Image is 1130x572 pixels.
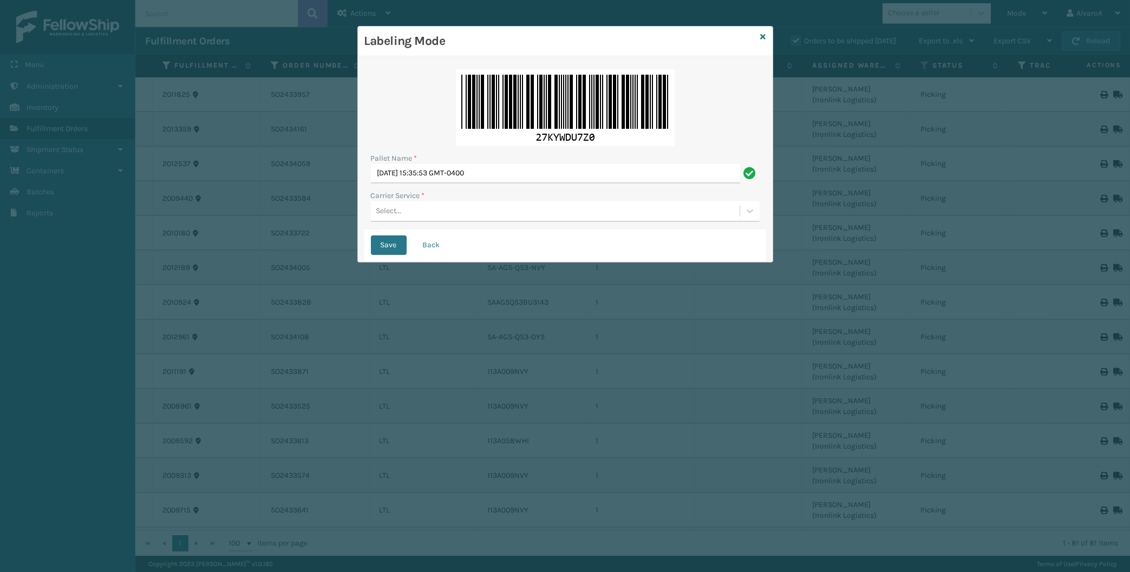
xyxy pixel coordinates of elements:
[364,33,756,49] h3: Labeling Mode
[371,153,417,164] label: Pallet Name
[376,206,402,217] div: Select...
[413,235,450,255] button: Back
[456,69,675,146] img: goBISAEGiEgQmkErNQKASEgBE4aAiKUk7bj8lcICAEh0AgBEUojYKVWCAgBIXDSEBChnLQdl79CQAgIgUYIiFAaASu1QkAICI...
[371,190,425,201] label: Carrier Service
[371,235,407,255] button: Save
